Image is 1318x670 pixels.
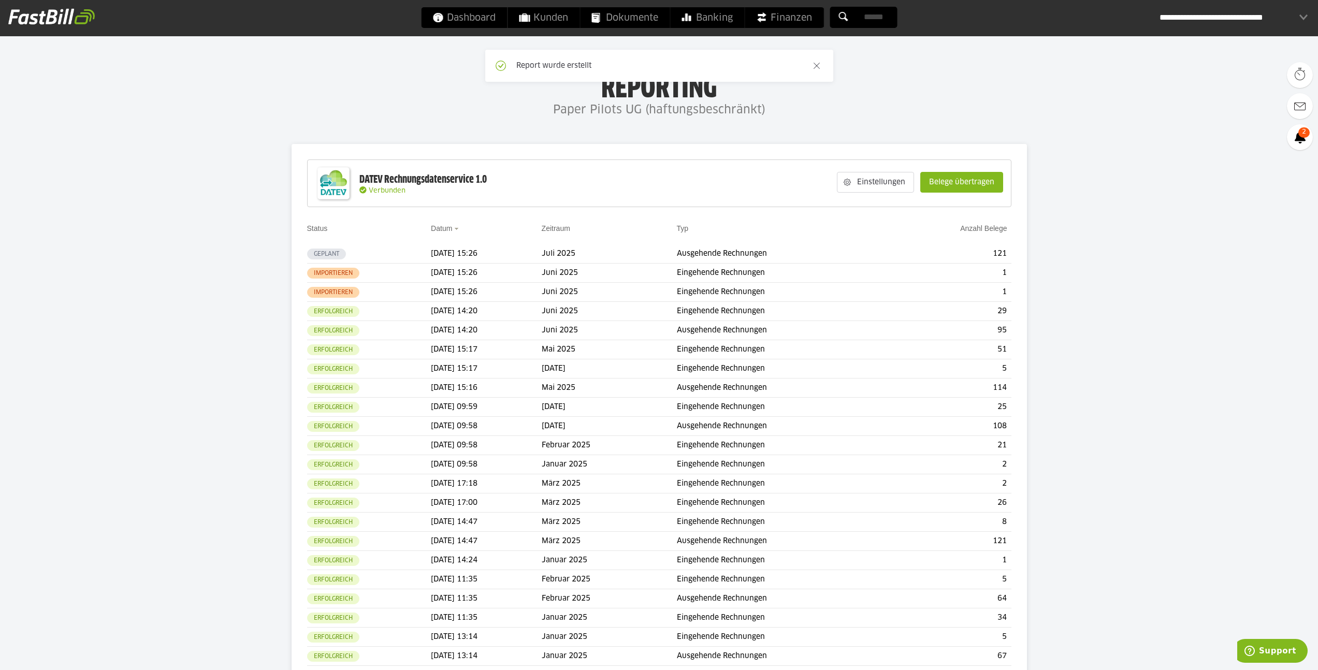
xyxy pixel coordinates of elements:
td: Ausgehende Rechnungen [677,532,891,551]
td: 5 [890,628,1011,647]
sl-badge: Erfolgreich [307,613,359,623]
span: Dashboard [432,7,496,28]
td: Juni 2025 [542,264,677,283]
td: 1 [890,264,1011,283]
td: 95 [890,321,1011,340]
td: [DATE] 14:24 [431,551,542,570]
td: Juni 2025 [542,283,677,302]
td: Ausgehende Rechnungen [677,417,891,436]
td: Eingehende Rechnungen [677,436,891,455]
td: [DATE] [542,398,677,417]
td: Eingehende Rechnungen [677,340,891,359]
td: [DATE] 11:35 [431,589,542,608]
sl-button: Einstellungen [837,172,914,193]
sl-badge: Erfolgreich [307,517,359,528]
sl-badge: Erfolgreich [307,383,359,394]
a: Typ [677,224,689,232]
td: 29 [890,302,1011,321]
td: Ausgehende Rechnungen [677,244,891,264]
td: 5 [890,570,1011,589]
span: Banking [682,7,733,28]
td: 2 [890,455,1011,474]
td: 51 [890,340,1011,359]
sl-badge: Erfolgreich [307,363,359,374]
td: 2 [890,474,1011,493]
span: Dokumente [591,7,658,28]
td: [DATE] 17:18 [431,474,542,493]
td: [DATE] 15:17 [431,340,542,359]
span: Kunden [519,7,568,28]
td: [DATE] 09:58 [431,455,542,474]
td: Juni 2025 [542,321,677,340]
td: [DATE] 15:17 [431,359,542,378]
td: Eingehende Rechnungen [677,513,891,532]
td: [DATE] 14:47 [431,532,542,551]
td: März 2025 [542,513,677,532]
sl-badge: Erfolgreich [307,344,359,355]
td: Juni 2025 [542,302,677,321]
td: Ausgehende Rechnungen [677,647,891,666]
a: Banking [670,7,744,28]
sl-badge: Erfolgreich [307,440,359,451]
td: Eingehende Rechnungen [677,302,891,321]
sl-badge: Erfolgreich [307,593,359,604]
sl-badge: Erfolgreich [307,574,359,585]
td: Februar 2025 [542,570,677,589]
a: Datum [431,224,452,232]
td: 108 [890,417,1011,436]
td: [DATE] 11:35 [431,570,542,589]
td: 114 [890,378,1011,398]
div: DATEV Rechnungsdatenservice 1.0 [359,173,487,186]
td: 121 [890,532,1011,551]
td: 26 [890,493,1011,513]
td: 25 [890,398,1011,417]
sl-button: Belege übertragen [920,172,1003,193]
td: 34 [890,608,1011,628]
td: [DATE] 14:47 [431,513,542,532]
td: Eingehende Rechnungen [677,628,891,647]
td: 67 [890,647,1011,666]
sl-badge: Erfolgreich [307,306,359,317]
td: [DATE] [542,359,677,378]
td: [DATE] 15:26 [431,283,542,302]
a: Anzahl Belege [960,224,1007,232]
td: 64 [890,589,1011,608]
sl-badge: Erfolgreich [307,498,359,508]
td: Eingehende Rechnungen [677,455,891,474]
img: fastbill_logo_white.png [8,8,95,25]
td: [DATE] 09:58 [431,436,542,455]
sl-badge: Erfolgreich [307,555,359,566]
td: Eingehende Rechnungen [677,359,891,378]
a: 2 [1287,124,1313,150]
img: DATEV-Datenservice Logo [313,163,354,204]
a: Finanzen [745,7,823,28]
td: Januar 2025 [542,608,677,628]
td: 5 [890,359,1011,378]
sl-badge: Erfolgreich [307,478,359,489]
td: [DATE] [542,417,677,436]
td: [DATE] 14:20 [431,321,542,340]
td: Eingehende Rechnungen [677,551,891,570]
td: [DATE] 14:20 [431,302,542,321]
td: März 2025 [542,532,677,551]
td: Januar 2025 [542,455,677,474]
td: Eingehende Rechnungen [677,398,891,417]
td: Januar 2025 [542,647,677,666]
td: 8 [890,513,1011,532]
td: Eingehende Rechnungen [677,570,891,589]
sl-badge: Erfolgreich [307,459,359,470]
td: 121 [890,244,1011,264]
td: 21 [890,436,1011,455]
td: März 2025 [542,474,677,493]
td: März 2025 [542,493,677,513]
td: Mai 2025 [542,378,677,398]
sl-badge: Erfolgreich [307,536,359,547]
td: Eingehende Rechnungen [677,493,891,513]
td: Juli 2025 [542,244,677,264]
a: Dokumente [580,7,670,28]
td: Eingehende Rechnungen [677,264,891,283]
sl-badge: Erfolgreich [307,632,359,643]
td: [DATE] 15:16 [431,378,542,398]
td: Ausgehende Rechnungen [677,378,891,398]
